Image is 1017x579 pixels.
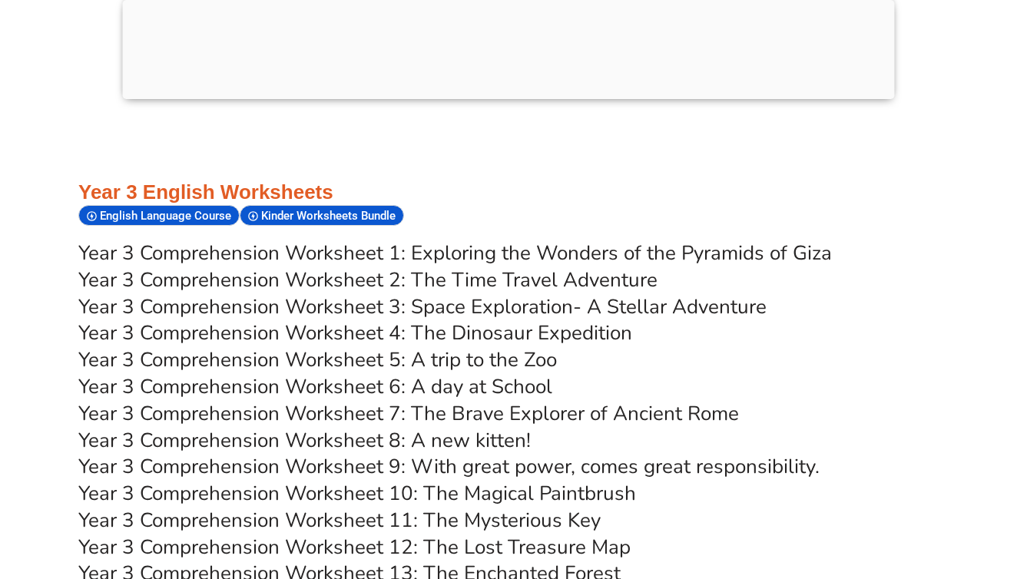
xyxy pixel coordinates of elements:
a: Year 3 Comprehension Worksheet 6: A day at School [78,373,552,400]
a: Year 3 Comprehension Worksheet 7: The Brave Explorer of Ancient Rome [78,400,739,427]
a: Year 3 Comprehension Worksheet 4: The Dinosaur Expedition [78,319,632,346]
a: Year 3 Comprehension Worksheet 12: The Lost Treasure Map [78,534,631,561]
a: Year 3 Comprehension Worksheet 1: Exploring the Wonders of the Pyramids of Giza [78,240,832,266]
a: Year 3 Comprehension Worksheet 5: A trip to the Zoo [78,346,557,373]
a: Year 3 Comprehension Worksheet 10: The Magical Paintbrush [78,480,636,507]
a: Year 3 Comprehension Worksheet 2: The Time Travel Adventure [78,266,658,293]
span: Kinder Worksheets Bundle [261,209,400,223]
a: Year 3 Comprehension Worksheet 9: With great power, comes great responsibility. [78,453,820,480]
a: Year 3 Comprehension Worksheet 11: The Mysterious Key [78,507,601,534]
div: English Language Course [78,205,240,226]
div: Kinder Worksheets Bundle [240,205,404,226]
iframe: Chat Widget [754,405,1017,579]
h3: Year 3 English Worksheets [78,180,939,206]
a: Year 3 Comprehension Worksheet 3: Space Exploration- A Stellar Adventure [78,293,767,320]
span: English Language Course [100,209,236,223]
a: Year 3 Comprehension Worksheet 8: A new kitten! [78,427,531,454]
